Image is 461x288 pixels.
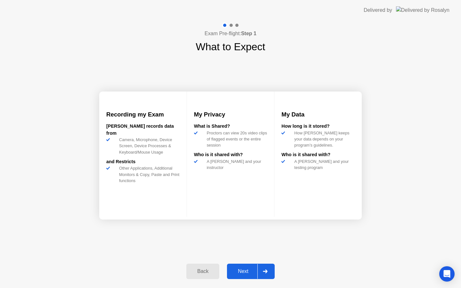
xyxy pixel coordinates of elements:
button: Back [186,264,219,279]
img: Delivered by Rosalyn [396,6,449,14]
div: Who is it shared with? [194,151,267,158]
h3: Recording my Exam [106,110,180,119]
h3: My Privacy [194,110,267,119]
div: Delivered by [364,6,392,14]
h4: Exam Pre-flight: [205,30,256,37]
div: Who is it shared with? [281,151,355,158]
h1: What to Expect [196,39,265,54]
div: Camera, Microphone, Device Screen, Device Processes & Keyboard/Mouse Usage [117,137,180,155]
div: Other Applications, Additional Monitors & Copy, Paste and Print functions [117,165,180,184]
div: Back [188,268,217,274]
button: Next [227,264,275,279]
div: A [PERSON_NAME] and your testing program [292,158,355,171]
div: [PERSON_NAME] records data from [106,123,180,137]
div: Proctors can view 20s video clips of flagged events or the entire session [204,130,267,148]
b: Step 1 [241,31,256,36]
div: and Restricts [106,158,180,165]
div: Open Intercom Messenger [439,266,455,282]
div: How [PERSON_NAME] keeps your data depends on your program’s guidelines. [292,130,355,148]
div: A [PERSON_NAME] and your instructor [204,158,267,171]
div: What is Shared? [194,123,267,130]
div: Next [229,268,257,274]
div: How long is it stored? [281,123,355,130]
h3: My Data [281,110,355,119]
